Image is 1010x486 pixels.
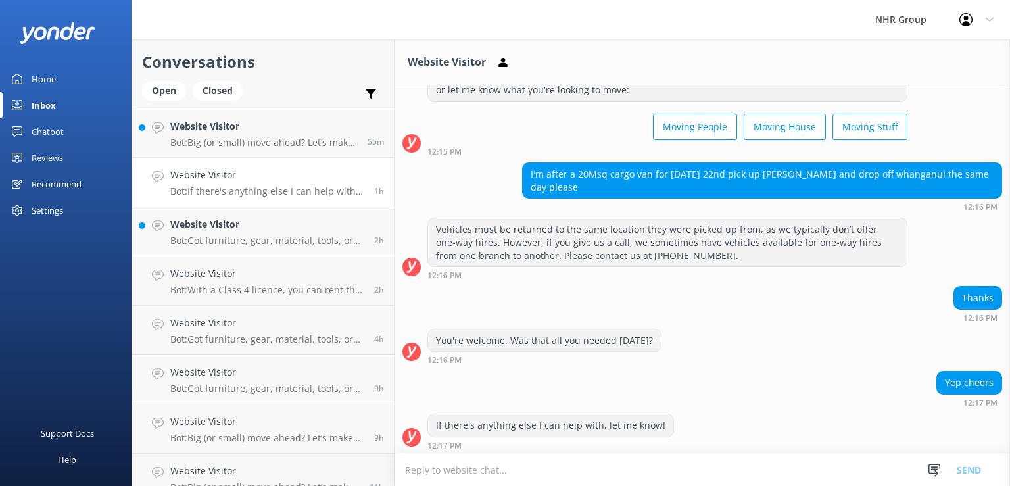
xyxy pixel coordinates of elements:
div: Vehicles must be returned to the same location they were picked up from, as we typically don’t of... [428,218,907,266]
h4: Website Visitor [170,316,364,330]
div: Home [32,66,56,92]
div: Inbox [32,92,56,118]
h4: Website Visitor [170,414,364,429]
span: Sep 20 2025 12:46pm (UTC +12:00) Pacific/Auckland [368,136,384,147]
div: Recommend [32,171,82,197]
button: Moving People [653,114,737,140]
div: Sep 20 2025 12:17pm (UTC +12:00) Pacific/Auckland [427,441,674,450]
strong: 12:16 PM [427,356,462,364]
p: Bot: If there's anything else I can help with, let me know! [170,185,364,197]
span: Sep 20 2025 12:17pm (UTC +12:00) Pacific/Auckland [374,185,384,197]
h4: Website Visitor [170,365,364,379]
strong: 12:17 PM [427,442,462,450]
p: Bot: Big (or small) move ahead? Let’s make sure you’ve got the right wheels. Take our quick quiz ... [170,432,364,444]
a: Website VisitorBot:With a Class 4 licence, you can rent the largest vehicles in the fleet, includ... [132,256,394,306]
a: Website VisitorBot:Big (or small) move ahead? Let’s make sure you’ve got the right wheels. Take o... [132,109,394,158]
a: Website VisitorBot:If there's anything else I can help with, let me know!1h [132,158,394,207]
a: Closed [193,83,249,97]
div: Yep cheers [937,372,1001,394]
div: Sep 20 2025 12:17pm (UTC +12:00) Pacific/Auckland [936,398,1002,407]
strong: 12:15 PM [427,148,462,156]
div: If there's anything else I can help with, let me know! [428,414,673,437]
div: Sep 20 2025 12:16pm (UTC +12:00) Pacific/Auckland [522,202,1002,211]
a: Website VisitorBot:Got furniture, gear, material, tools, or freight to move? Take our quiz to fin... [132,207,394,256]
a: Open [142,83,193,97]
p: Bot: Got furniture, gear, material, tools, or freight to move? Take our quiz to find the best veh... [170,235,364,247]
div: You're welcome. Was that all you needed [DATE]? [428,329,661,352]
div: Sep 20 2025 12:15pm (UTC +12:00) Pacific/Auckland [427,147,907,156]
div: Support Docs [41,420,94,447]
div: Help [58,447,76,473]
h4: Website Visitor [170,266,364,281]
div: Sep 20 2025 12:16pm (UTC +12:00) Pacific/Auckland [427,270,907,279]
h3: Website Visitor [408,54,486,71]
img: yonder-white-logo.png [20,22,95,44]
div: Reviews [32,145,63,171]
p: Bot: Got furniture, gear, material, tools, or freight to move? Take our quiz to find the best veh... [170,333,364,345]
span: Sep 20 2025 10:43am (UTC +12:00) Pacific/Auckland [374,284,384,295]
div: Thanks [954,287,1001,309]
span: Sep 20 2025 04:20am (UTC +12:00) Pacific/Auckland [374,432,384,443]
strong: 12:16 PM [427,272,462,279]
p: Bot: Got furniture, gear, material, tools, or freight to move? Take our quiz to find the best veh... [170,383,364,395]
span: Sep 20 2025 04:36am (UTC +12:00) Pacific/Auckland [374,383,384,394]
strong: 12:16 PM [963,314,998,322]
div: Sep 20 2025 12:16pm (UTC +12:00) Pacific/Auckland [427,355,661,364]
h2: Conversations [142,49,384,74]
a: Website VisitorBot:Got furniture, gear, material, tools, or freight to move? Take our quiz to fin... [132,355,394,404]
div: I'm after a 20Msq cargo van for [DATE] 22nd pick up [PERSON_NAME] and drop off whanganui the same... [523,163,1001,198]
div: Closed [193,81,243,101]
span: Sep 20 2025 08:51am (UTC +12:00) Pacific/Auckland [374,333,384,345]
p: Bot: Big (or small) move ahead? Let’s make sure you’ve got the right wheels. Take our quick quiz ... [170,137,358,149]
p: Bot: With a Class 4 licence, you can rent the largest vehicles in the fleet, including 10 Ton 60m... [170,284,364,296]
div: Chatbot [32,118,64,145]
h4: Website Visitor [170,119,358,134]
span: Sep 20 2025 11:39am (UTC +12:00) Pacific/Auckland [374,235,384,246]
a: Website VisitorBot:Big (or small) move ahead? Let’s make sure you’ve got the right wheels. Take o... [132,404,394,454]
h4: Website Visitor [170,217,364,231]
div: Settings [32,197,63,224]
div: Sep 20 2025 12:16pm (UTC +12:00) Pacific/Auckland [953,313,1002,322]
button: Moving Stuff [832,114,907,140]
h4: Website Visitor [170,168,364,182]
button: Moving House [744,114,826,140]
div: Open [142,81,186,101]
h4: Website Visitor [170,464,360,478]
strong: 12:16 PM [963,203,998,211]
strong: 12:17 PM [963,399,998,407]
a: Website VisitorBot:Got furniture, gear, material, tools, or freight to move? Take our quiz to fin... [132,306,394,355]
